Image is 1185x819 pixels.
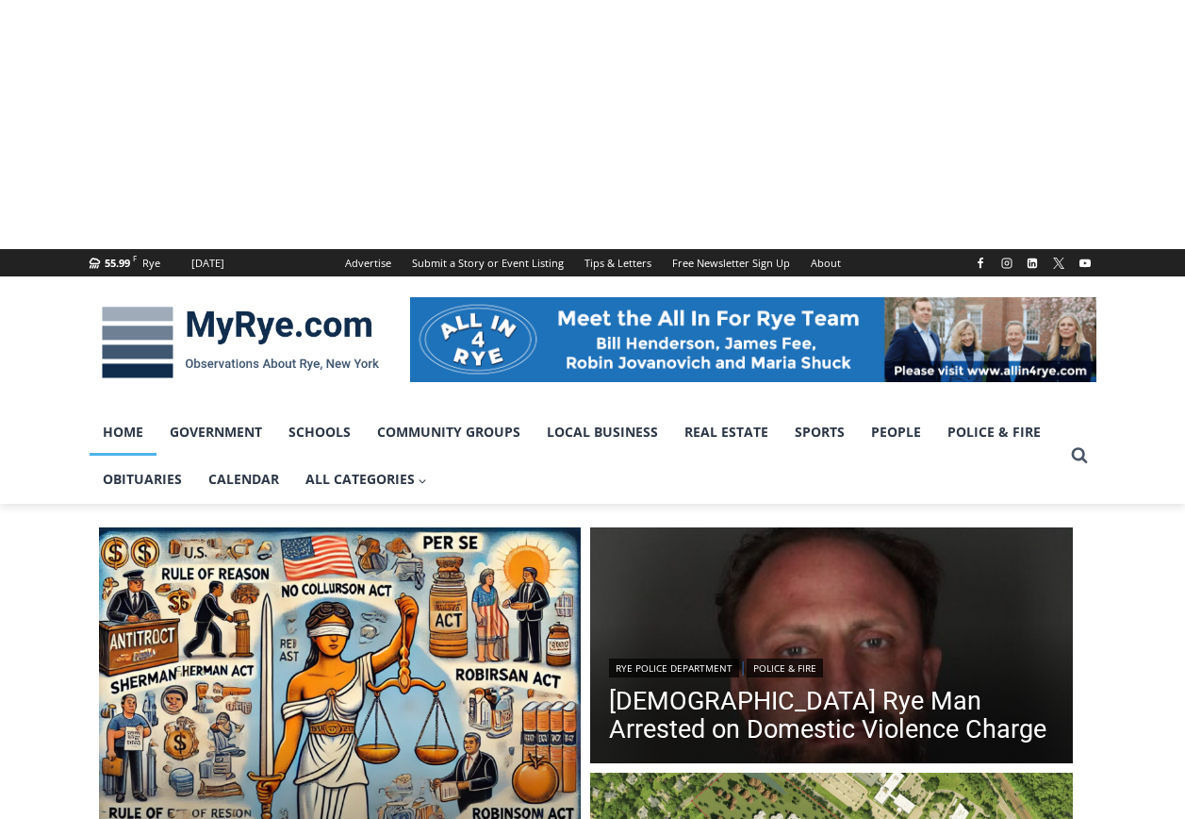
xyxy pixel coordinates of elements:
[609,687,1054,744] a: [DEMOGRAPHIC_DATA] Rye Man Arrested on Domestic Violence Charge
[305,469,428,490] span: All Categories
[1074,252,1096,275] a: YouTube
[275,409,364,456] a: Schools
[335,249,402,276] a: Advertise
[364,409,534,456] a: Community Groups
[191,255,224,272] div: [DATE]
[195,456,292,503] a: Calendar
[590,527,1073,769] img: (PHOTO: Rye PD arrested Michael P. O’Connell, age 42 of Rye, NY, on a domestic violence charge on...
[590,527,1073,769] a: Read More 42 Year Old Rye Man Arrested on Domestic Violence Charge
[90,456,195,503] a: Obituaries
[142,255,160,272] div: Rye
[105,256,130,270] span: 55.99
[292,456,441,503] a: All Categories
[402,249,574,276] a: Submit a Story or Event Listing
[410,297,1096,382] img: All in for Rye
[671,409,782,456] a: Real Estate
[1047,252,1070,275] a: X
[609,655,1054,677] div: |
[156,409,275,456] a: Government
[969,252,992,275] a: Facebook
[934,409,1054,456] a: Police & Fire
[747,659,823,677] a: Police & Fire
[335,249,851,276] nav: Secondary Navigation
[1062,439,1096,473] button: View Search Form
[133,253,137,263] span: F
[90,293,391,392] img: MyRye.com
[90,409,1062,504] nav: Primary Navigation
[534,409,671,456] a: Local Business
[574,249,662,276] a: Tips & Letters
[609,659,739,677] a: Rye Police Department
[1021,252,1044,275] a: Linkedin
[858,409,934,456] a: People
[996,252,1018,275] a: Instagram
[782,409,858,456] a: Sports
[662,249,800,276] a: Free Newsletter Sign Up
[90,409,156,456] a: Home
[800,249,851,276] a: About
